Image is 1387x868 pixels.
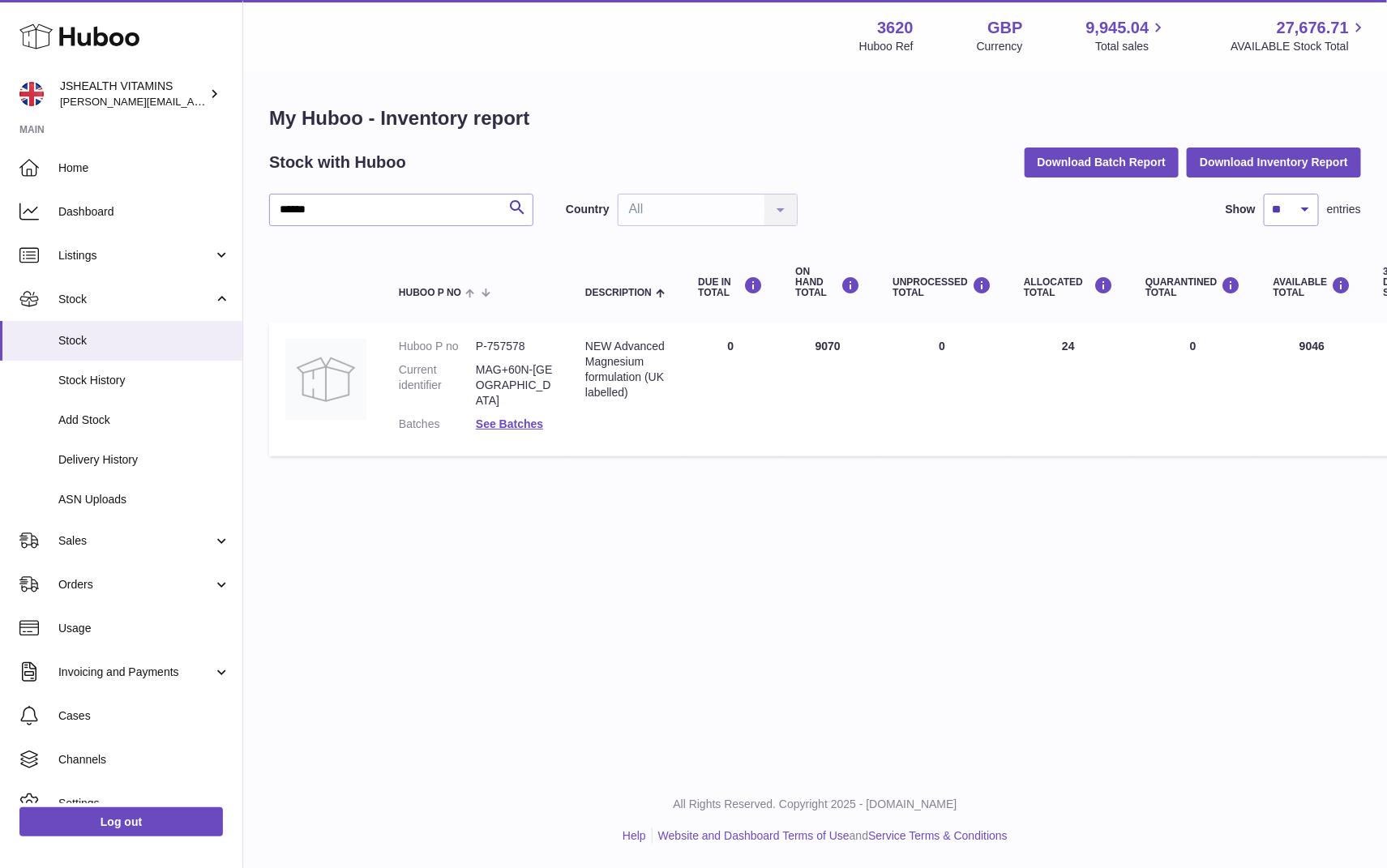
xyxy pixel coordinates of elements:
span: 0 [1190,340,1197,353]
p: All Rights Reserved. Copyright 2025 - [DOMAIN_NAME] [256,797,1374,812]
span: Usage [58,621,230,636]
span: Description [585,288,652,298]
div: ON HAND Total [795,267,860,299]
span: 27,676.71 [1277,17,1349,39]
span: Total sales [1095,39,1167,54]
span: Cases [58,708,230,724]
strong: GBP [987,17,1022,39]
a: 9,945.04 Total sales [1086,17,1168,54]
dt: Batches [399,417,476,432]
img: francesca@jshealthvitamins.com [19,82,44,106]
a: 27,676.71 AVAILABLE Stock Total [1231,17,1368,54]
span: Add Stock [58,413,230,428]
a: See Batches [476,417,543,430]
td: 24 [1008,323,1129,455]
td: 0 [682,323,779,455]
span: Home [58,160,230,176]
a: Service Terms & Conditions [868,829,1008,842]
img: product image [285,339,366,420]
span: ASN Uploads [58,492,230,507]
span: Dashboard [58,204,230,220]
span: [PERSON_NAME][EMAIL_ADDRESS][DOMAIN_NAME] [60,95,325,108]
div: DUE IN TOTAL [698,276,763,298]
dd: MAG+60N-[GEOGRAPHIC_DATA] [476,362,553,408]
button: Download Batch Report [1025,148,1179,177]
dt: Huboo P no [399,339,476,354]
span: Sales [58,533,213,549]
div: UNPROCESSED Total [893,276,991,298]
h1: My Huboo - Inventory report [269,105,1361,131]
dd: P-757578 [476,339,553,354]
td: 0 [876,323,1008,455]
span: Orders [58,577,213,592]
label: Show [1226,202,1256,217]
span: AVAILABLE Stock Total [1231,39,1368,54]
label: Country [566,202,610,217]
div: JSHEALTH VITAMINS [60,79,206,109]
li: and [653,828,1008,844]
div: NEW Advanced Magnesium formulation (UK labelled) [585,339,666,400]
h2: Stock with Huboo [269,152,406,173]
span: Channels [58,752,230,768]
span: Stock [58,333,230,348]
span: entries [1327,202,1361,217]
span: Stock History [58,373,230,388]
td: 9070 [779,323,876,455]
span: Huboo P no [399,288,461,298]
div: ALLOCATED Total [1024,276,1113,298]
strong: 3620 [877,17,914,39]
button: Download Inventory Report [1187,148,1361,177]
a: Website and Dashboard Terms of Use [658,829,850,842]
div: Huboo Ref [859,39,914,54]
span: Invoicing and Payments [58,665,213,680]
span: Listings [58,248,213,263]
div: Currency [977,39,1023,54]
div: QUARANTINED Total [1145,276,1241,298]
div: AVAILABLE Total [1274,276,1351,298]
a: Log out [19,807,223,836]
span: Settings [58,796,230,811]
span: Stock [58,292,213,307]
a: Help [623,829,646,842]
dt: Current identifier [399,362,476,408]
span: 9,945.04 [1086,17,1149,39]
td: 9046 [1257,323,1368,455]
span: Delivery History [58,452,230,468]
